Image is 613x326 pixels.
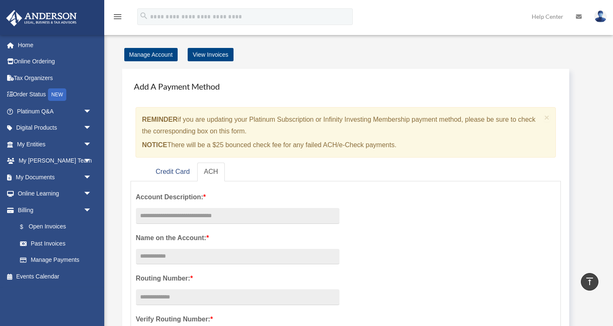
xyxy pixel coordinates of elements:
[124,48,178,61] a: Manage Account
[6,153,104,169] a: My [PERSON_NAME] Teamarrow_drop_down
[139,11,148,20] i: search
[136,273,339,284] label: Routing Number:
[12,218,104,236] a: $Open Invoices
[6,37,104,53] a: Home
[594,10,607,23] img: User Pic
[6,268,104,285] a: Events Calendar
[25,222,29,232] span: $
[6,86,104,103] a: Order StatusNEW
[136,232,339,244] label: Name on the Account:
[113,12,123,22] i: menu
[585,276,595,286] i: vertical_align_top
[142,116,178,123] strong: REMINDER
[131,77,561,95] h4: Add A Payment Method
[188,48,233,61] a: View Invoices
[142,139,541,151] p: There will be a $25 bounced check fee for any failed ACH/e-Check payments.
[113,15,123,22] a: menu
[581,273,598,291] a: vertical_align_top
[6,186,104,202] a: Online Learningarrow_drop_down
[12,252,100,268] a: Manage Payments
[12,235,104,252] a: Past Invoices
[4,10,79,26] img: Anderson Advisors Platinum Portal
[6,53,104,70] a: Online Ordering
[6,103,104,120] a: Platinum Q&Aarrow_drop_down
[83,120,100,137] span: arrow_drop_down
[6,70,104,86] a: Tax Organizers
[6,120,104,136] a: Digital Productsarrow_drop_down
[136,107,556,158] div: if you are updating your Platinum Subscription or Infinity Investing Membership payment method, p...
[142,141,167,148] strong: NOTICE
[83,169,100,186] span: arrow_drop_down
[544,113,550,122] span: ×
[48,88,66,101] div: NEW
[6,136,104,153] a: My Entitiesarrow_drop_down
[83,136,100,153] span: arrow_drop_down
[544,113,550,122] button: Close
[6,202,104,218] a: Billingarrow_drop_down
[136,313,339,325] label: Verify Routing Number:
[149,163,196,181] a: Credit Card
[83,153,100,170] span: arrow_drop_down
[83,202,100,219] span: arrow_drop_down
[136,191,339,203] label: Account Description:
[6,169,104,186] a: My Documentsarrow_drop_down
[197,163,225,181] a: ACH
[83,103,100,120] span: arrow_drop_down
[83,186,100,203] span: arrow_drop_down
